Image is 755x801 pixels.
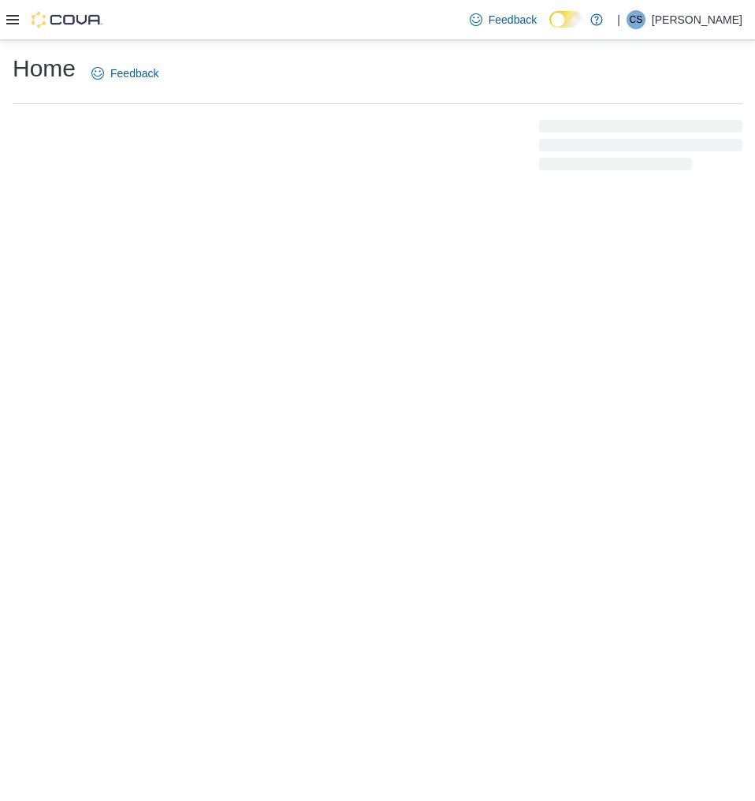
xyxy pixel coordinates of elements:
a: Feedback [463,4,543,35]
p: [PERSON_NAME] [652,10,742,29]
h1: Home [13,53,76,84]
img: Cova [32,12,102,28]
span: Loading [539,123,742,173]
input: Dark Mode [549,11,582,28]
span: Feedback [110,65,158,81]
div: Christine Sommerville [627,10,645,29]
span: Feedback [489,12,537,28]
p: | [617,10,620,29]
span: CS [630,10,643,29]
a: Feedback [85,58,165,89]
